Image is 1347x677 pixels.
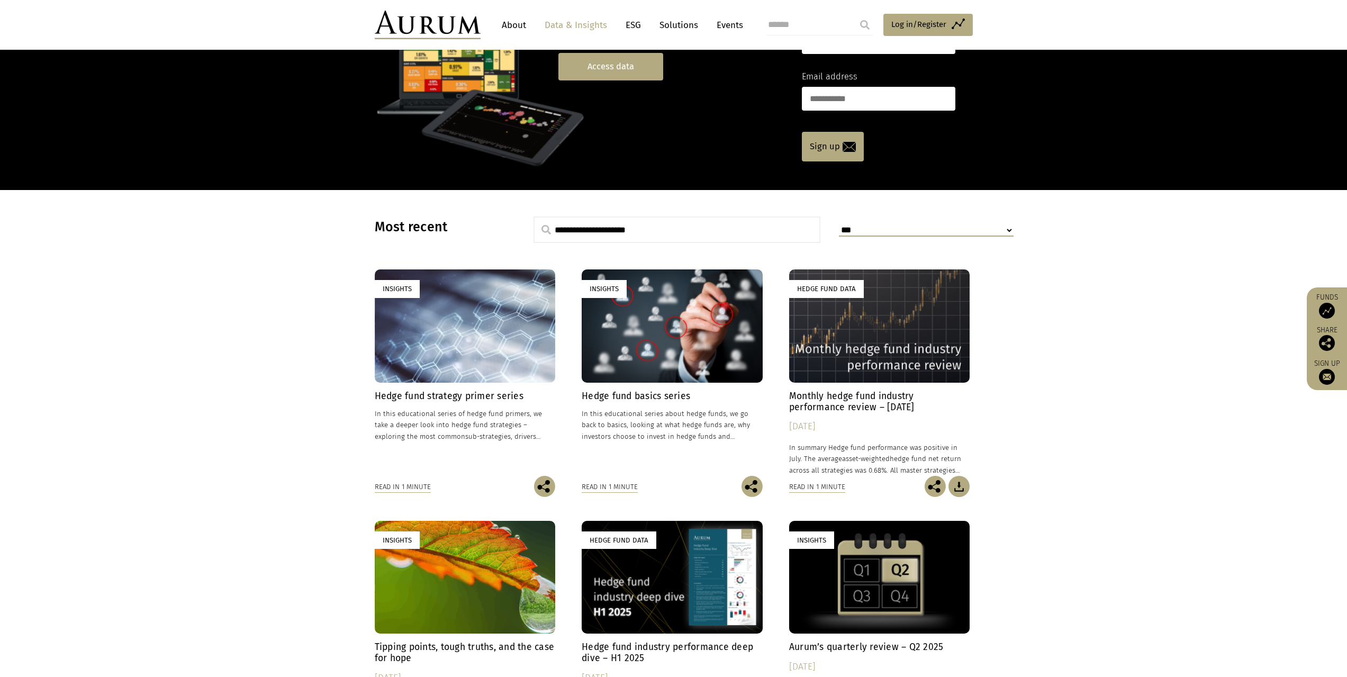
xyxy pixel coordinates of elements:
[711,15,743,35] a: Events
[582,531,656,549] div: Hedge Fund Data
[582,391,763,402] h4: Hedge fund basics series
[1319,303,1335,319] img: Access Funds
[948,476,970,497] img: Download Article
[742,476,763,497] img: Share this post
[375,280,420,297] div: Insights
[582,269,763,475] a: Insights Hedge fund basics series In this educational series about hedge funds, we go back to bas...
[654,15,703,35] a: Solutions
[582,408,763,441] p: In this educational series about hedge funds, we go back to basics, looking at what hedge funds a...
[789,481,845,493] div: Read in 1 minute
[1312,293,1342,319] a: Funds
[375,391,556,402] h4: Hedge fund strategy primer series
[534,476,555,497] img: Share this post
[789,269,970,475] a: Hedge Fund Data Monthly hedge fund industry performance review – [DATE] [DATE] In summary Hedge f...
[558,53,663,80] a: Access data
[1312,327,1342,351] div: Share
[925,476,946,497] img: Share this post
[496,15,531,35] a: About
[1319,369,1335,385] img: Sign up to our newsletter
[789,642,970,653] h4: Aurum’s quarterly review – Q2 2025
[375,408,556,441] p: In this educational series of hedge fund primers, we take a deeper look into hedge fund strategie...
[789,531,834,549] div: Insights
[620,15,646,35] a: ESG
[789,660,970,674] div: [DATE]
[802,70,857,84] label: Email address
[843,142,856,152] img: email-icon
[789,442,970,475] p: In summary Hedge fund performance was positive in July. The average hedge fund net return across ...
[582,481,638,493] div: Read in 1 minute
[883,14,973,36] a: Log in/Register
[1319,335,1335,351] img: Share this post
[789,280,864,297] div: Hedge Fund Data
[582,280,627,297] div: Insights
[465,432,511,440] span: sub-strategies
[375,481,431,493] div: Read in 1 minute
[375,269,556,475] a: Insights Hedge fund strategy primer series In this educational series of hedge fund primers, we t...
[539,15,612,35] a: Data & Insights
[854,14,875,35] input: Submit
[375,642,556,664] h4: Tipping points, tough truths, and the case for hope
[582,642,763,664] h4: Hedge fund industry performance deep dive – H1 2025
[375,11,481,39] img: Aurum
[842,455,890,463] span: asset-weighted
[891,18,946,31] span: Log in/Register
[1312,359,1342,385] a: Sign up
[541,225,551,234] img: search.svg
[802,132,864,161] a: Sign up
[789,419,970,434] div: [DATE]
[375,219,507,235] h3: Most recent
[375,531,420,549] div: Insights
[789,391,970,413] h4: Monthly hedge fund industry performance review – [DATE]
